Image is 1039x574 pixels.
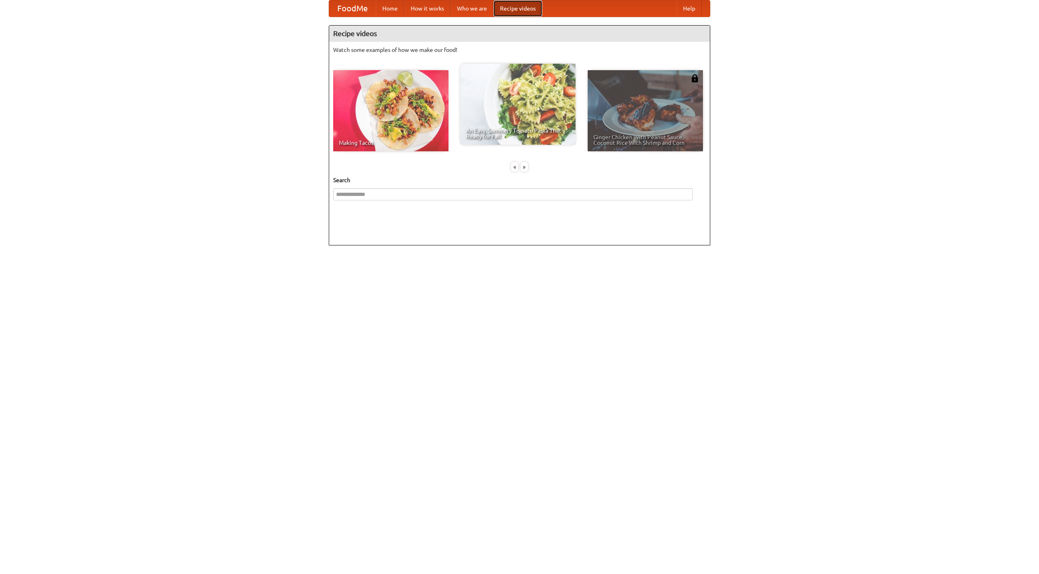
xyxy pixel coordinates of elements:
a: Who we are [451,0,494,17]
a: Home [376,0,404,17]
a: FoodMe [329,0,376,17]
a: Recipe videos [494,0,542,17]
img: 483408.png [691,74,699,82]
div: » [521,162,528,172]
h5: Search [333,176,706,184]
p: Watch some examples of how we make our food! [333,46,706,54]
span: An Easy, Summery Tomato Pasta That's Ready for Fall [466,128,570,139]
h4: Recipe videos [329,26,710,42]
a: How it works [404,0,451,17]
a: An Easy, Summery Tomato Pasta That's Ready for Fall [460,64,576,145]
div: « [511,162,518,172]
a: Making Tacos [333,70,448,151]
a: Help [677,0,702,17]
span: Making Tacos [339,140,443,146]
